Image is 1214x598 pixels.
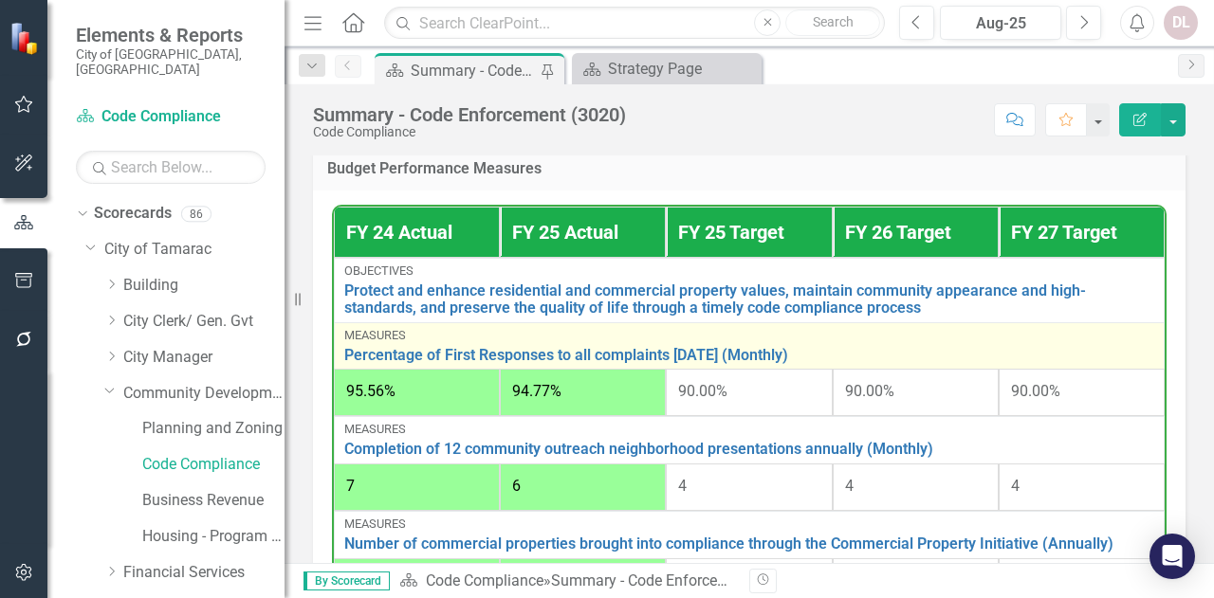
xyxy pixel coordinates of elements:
[845,382,894,400] span: 90.00%
[334,511,1165,558] td: Double-Click to Edit Right Click for Context Menu
[123,562,285,584] a: Financial Services
[123,275,285,297] a: Building
[785,9,880,36] button: Search
[577,57,757,81] a: Strategy Page
[94,203,172,225] a: Scorecards
[181,206,212,222] div: 86
[142,490,285,512] a: Business Revenue
[1164,6,1198,40] button: DL
[608,57,757,81] div: Strategy Page
[344,264,1154,278] div: Objectives
[76,46,266,78] small: City of [GEOGRAPHIC_DATA], [GEOGRAPHIC_DATA]
[940,6,1061,40] button: Aug-25
[1011,477,1020,495] span: 4
[426,571,543,589] a: Code Compliance
[327,160,1171,177] h3: Budget Performance Measures
[678,382,727,400] span: 90.00%
[813,14,854,29] span: Search
[399,571,735,592] div: »
[9,22,43,55] img: ClearPoint Strategy
[344,535,1154,553] a: Number of commercial properties brought into compliance through the Commercial Property Initiativ...
[344,282,1154,316] a: Protect and enhance residential and commercial property values, maintain community appearance and...
[123,311,285,333] a: City Clerk/ Gen. Gvt
[76,151,266,184] input: Search Below...
[845,477,854,495] span: 4
[678,477,687,495] span: 4
[76,24,266,46] span: Elements & Reports
[142,454,285,476] a: Code Compliance
[334,258,1165,321] td: Double-Click to Edit Right Click for Context Menu
[76,106,266,128] a: Code Compliance
[313,104,626,125] div: Summary - Code Enforcement (3020)
[384,7,885,40] input: Search ClearPoint...
[313,125,626,139] div: Code Compliance
[344,517,1154,531] div: Measures
[344,347,1154,364] a: Percentage of First Responses to all complaints [DATE] (Monthly)
[334,322,1165,370] td: Double-Click to Edit Right Click for Context Menu
[346,477,355,495] span: 7
[142,526,285,548] a: Housing - Program Description (CDBG/SHIP/NSP/HOME)
[344,329,1154,342] div: Measures
[947,12,1055,35] div: Aug-25
[104,239,285,261] a: City of Tamarac
[123,383,285,405] a: Community Development
[334,416,1165,463] td: Double-Click to Edit Right Click for Context Menu
[551,571,800,589] div: Summary - Code Enforcement (3020)
[512,382,561,400] span: 94.77%
[411,59,536,82] div: Summary - Code Enforcement (3020)
[346,382,395,400] span: 95.56%
[123,347,285,369] a: City Manager
[303,571,390,590] span: By Scorecard
[344,423,1154,436] div: Measures
[142,418,285,440] a: Planning and Zoning
[512,477,521,495] span: 6
[1011,382,1060,400] span: 90.00%
[344,441,1154,458] a: Completion of 12 community outreach neighborhood presentations annually (Monthly)
[1150,534,1195,579] div: Open Intercom Messenger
